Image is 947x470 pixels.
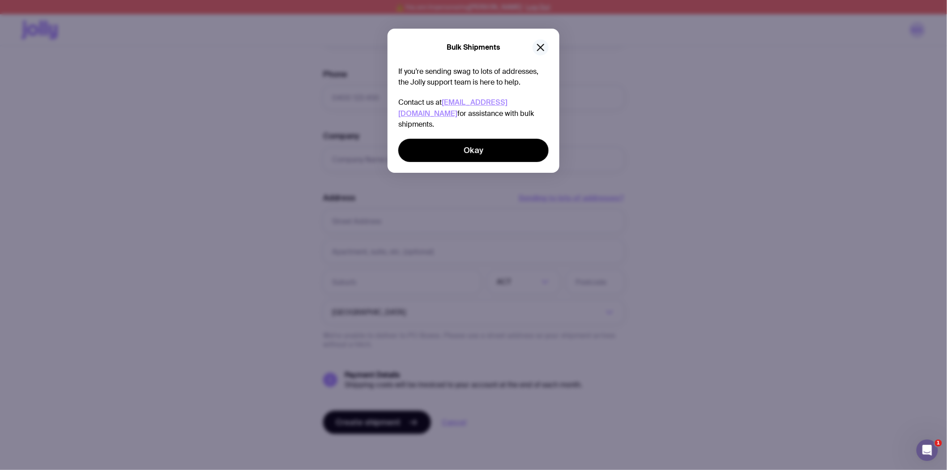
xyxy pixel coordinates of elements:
p: If you’re sending swag to lots of addresses, the Jolly support team is here to help. [398,66,549,88]
a: [EMAIL_ADDRESS][DOMAIN_NAME] [398,98,508,117]
span: 1 [935,440,942,447]
p: Contact us at for assistance with bulk shipments. [398,97,549,130]
button: Okay [398,139,549,162]
h5: Bulk Shipments [447,43,500,52]
iframe: Intercom live chat [917,440,938,461]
